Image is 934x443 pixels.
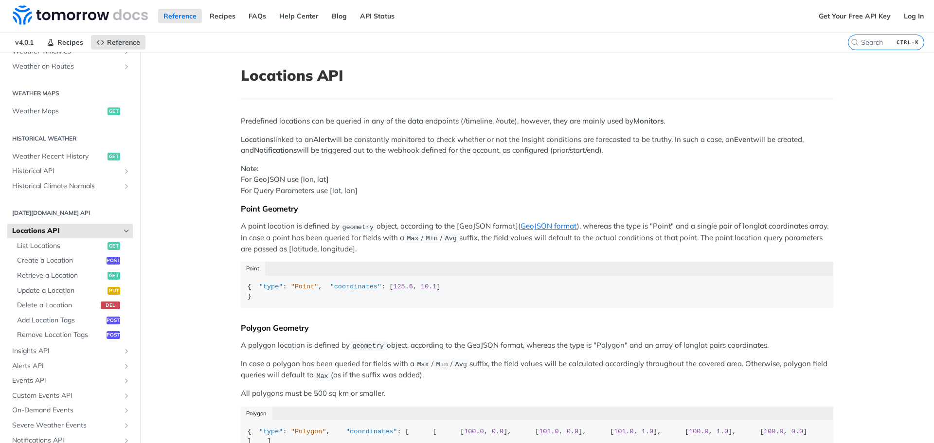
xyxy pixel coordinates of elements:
[421,283,436,290] span: 10.1
[12,268,133,283] a: Retrieve a Locationget
[12,181,120,191] span: Historical Climate Normals
[254,145,297,155] strong: Notifications
[352,342,384,350] span: geometry
[455,361,467,368] span: Avg
[241,135,273,144] strong: Locations
[12,253,133,268] a: Create a Locationpost
[108,287,120,295] span: put
[12,62,120,71] span: Weather on Routes
[12,313,133,328] a: Add Location Tagspost
[17,256,104,266] span: Create a Location
[123,182,130,190] button: Show subpages for Historical Climate Normals
[158,9,202,23] a: Reference
[326,9,352,23] a: Blog
[393,283,413,290] span: 125.6
[7,209,133,217] h2: [DATE][DOMAIN_NAME] API
[241,67,833,84] h1: Locations API
[101,301,120,309] span: del
[567,428,578,435] span: 0.0
[7,224,133,238] a: Locations APIHide subpages for Locations API
[123,392,130,400] button: Show subpages for Custom Events API
[12,346,120,356] span: Insights API
[241,358,833,381] p: In case a polygon has been queried for fields with a / / suffix, the field values will be calcula...
[492,428,503,435] span: 0.0
[10,35,39,50] span: v4.0.1
[108,107,120,115] span: get
[7,179,133,194] a: Historical Climate NormalsShow subpages for Historical Climate Normals
[521,221,577,230] a: GeoJSON format
[764,428,784,435] span: 100.0
[642,428,653,435] span: 1.0
[108,242,120,250] span: get
[7,59,133,74] a: Weather on RoutesShow subpages for Weather on Routes
[259,428,283,435] span: "type"
[241,323,833,333] div: Polygon Geometry
[7,344,133,358] a: Insights APIShow subpages for Insights API
[330,283,381,290] span: "coordinates"
[342,223,374,230] span: geometry
[898,9,929,23] a: Log In
[7,373,133,388] a: Events APIShow subpages for Events API
[417,361,429,368] span: Max
[241,164,259,173] strong: Note:
[123,407,130,414] button: Show subpages for On-Demand Events
[41,35,89,50] a: Recipes
[12,239,133,253] a: List Locationsget
[123,422,130,429] button: Show subpages for Severe Weather Events
[689,428,709,435] span: 100.0
[12,226,120,236] span: Locations API
[241,116,833,127] p: Predefined locations can be queried in any of the data endpoints (/timeline, /route), however, th...
[241,163,833,196] p: For GeoJSON use [lon, lat] For Query Parameters use [lat, lon]
[7,389,133,403] a: Custom Events APIShow subpages for Custom Events API
[108,272,120,280] span: get
[7,403,133,418] a: On-Demand EventsShow subpages for On-Demand Events
[539,428,559,435] span: 101.0
[17,316,104,325] span: Add Location Tags
[614,428,634,435] span: 101.0
[12,298,133,313] a: Delete a Locationdel
[241,388,833,399] p: All polygons must be 500 sq km or smaller.
[17,241,105,251] span: List Locations
[248,282,827,301] div: { : , : [ , ] }
[7,359,133,373] a: Alerts APIShow subpages for Alerts API
[717,428,728,435] span: 1.0
[12,284,133,298] a: Update a Locationput
[12,406,120,415] span: On-Demand Events
[12,361,120,371] span: Alerts API
[17,271,105,281] span: Retrieve a Location
[291,428,326,435] span: "Polygon"
[633,116,664,125] strong: Monitors
[241,204,833,213] div: Point Geometry
[107,331,120,339] span: post
[813,9,896,23] a: Get Your Free API Key
[243,9,271,23] a: FAQs
[17,301,98,310] span: Delete a Location
[426,235,437,242] span: Min
[123,362,130,370] button: Show subpages for Alerts API
[407,235,418,242] span: Max
[734,135,753,144] strong: Event
[346,428,397,435] span: "coordinates"
[355,9,400,23] a: API Status
[851,38,859,46] svg: Search
[291,283,319,290] span: "Point"
[123,347,130,355] button: Show subpages for Insights API
[13,5,148,25] img: Tomorrow.io Weather API Docs
[241,340,833,351] p: A polygon location is defined by object, according to the GeoJSON format, whereas the type is "Po...
[7,164,133,178] a: Historical APIShow subpages for Historical API
[791,428,803,435] span: 0.0
[12,152,105,161] span: Weather Recent History
[12,328,133,342] a: Remove Location Tagspost
[894,37,921,47] kbd: CTRL-K
[12,391,120,401] span: Custom Events API
[12,421,120,430] span: Severe Weather Events
[316,372,328,379] span: Max
[123,63,130,71] button: Show subpages for Weather on Routes
[259,283,283,290] span: "type"
[7,134,133,143] h2: Historical Weather
[274,9,324,23] a: Help Center
[17,330,104,340] span: Remove Location Tags
[108,153,120,160] span: get
[12,166,120,176] span: Historical API
[7,104,133,119] a: Weather Mapsget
